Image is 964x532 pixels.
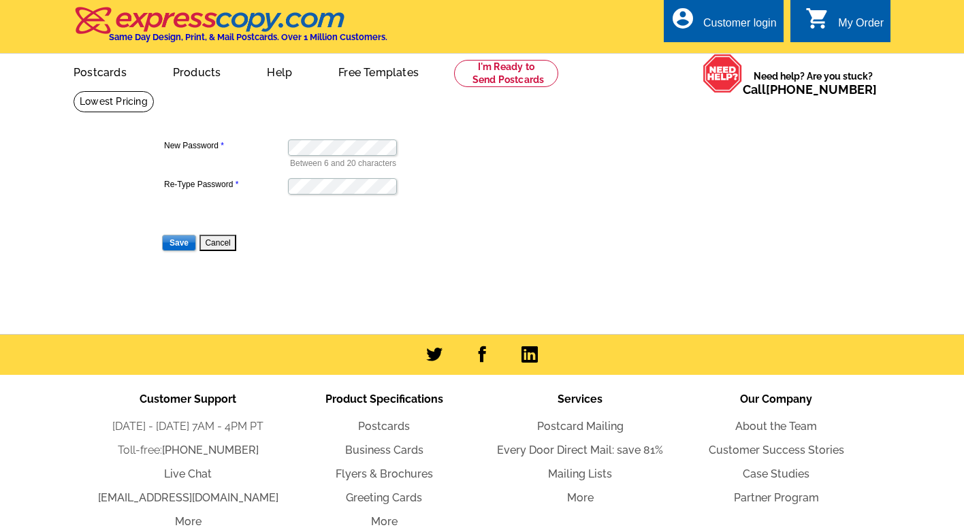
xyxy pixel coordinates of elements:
a: Postcard Mailing [537,420,624,433]
a: Products [151,55,243,87]
i: account_circle [671,6,695,31]
span: Product Specifications [325,393,443,405]
a: Partner Program [734,491,819,504]
li: Toll-free: [90,442,286,459]
span: Our Company [740,393,812,405]
a: [PHONE_NUMBER] [766,82,877,97]
a: Postcards [358,420,410,433]
a: Flyers & Brochures [336,467,433,480]
label: Re-Type Password [164,178,287,190]
a: About the Team [735,420,817,433]
a: More [567,491,594,504]
a: Customer Success Stories [709,444,844,456]
i: shopping_cart [805,6,830,31]
a: Help [245,55,314,87]
button: Cancel [199,235,236,251]
a: account_circle Customer login [671,15,777,32]
span: Need help? Are you stuck? [743,69,884,97]
a: Live Chat [164,467,212,480]
div: Customer login [703,17,777,36]
span: Call [743,82,877,97]
p: Between 6 and 20 characters [290,157,523,169]
a: [PHONE_NUMBER] [162,444,259,456]
a: Free Templates [317,55,440,87]
a: Every Door Direct Mail: save 81% [497,444,663,456]
a: Postcards [52,55,148,87]
label: New Password [164,139,287,152]
input: Save [162,235,196,251]
a: More [371,515,398,528]
img: help [703,54,743,93]
a: Business Cards [345,444,423,456]
li: [DATE] - [DATE] 7AM - 4PM PT [90,418,286,435]
a: Mailing Lists [548,467,612,480]
a: shopping_cart My Order [805,15,884,32]
a: [EMAIL_ADDRESS][DOMAIN_NAME] [98,491,278,504]
span: Services [558,393,602,405]
span: Customer Support [140,393,236,405]
a: Same Day Design, Print, & Mail Postcards. Over 1 Million Customers. [74,16,387,42]
div: My Order [838,17,884,36]
h4: Same Day Design, Print, & Mail Postcards. Over 1 Million Customers. [109,32,387,42]
a: Case Studies [743,467,809,480]
a: More [175,515,202,528]
a: Greeting Cards [346,491,422,504]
